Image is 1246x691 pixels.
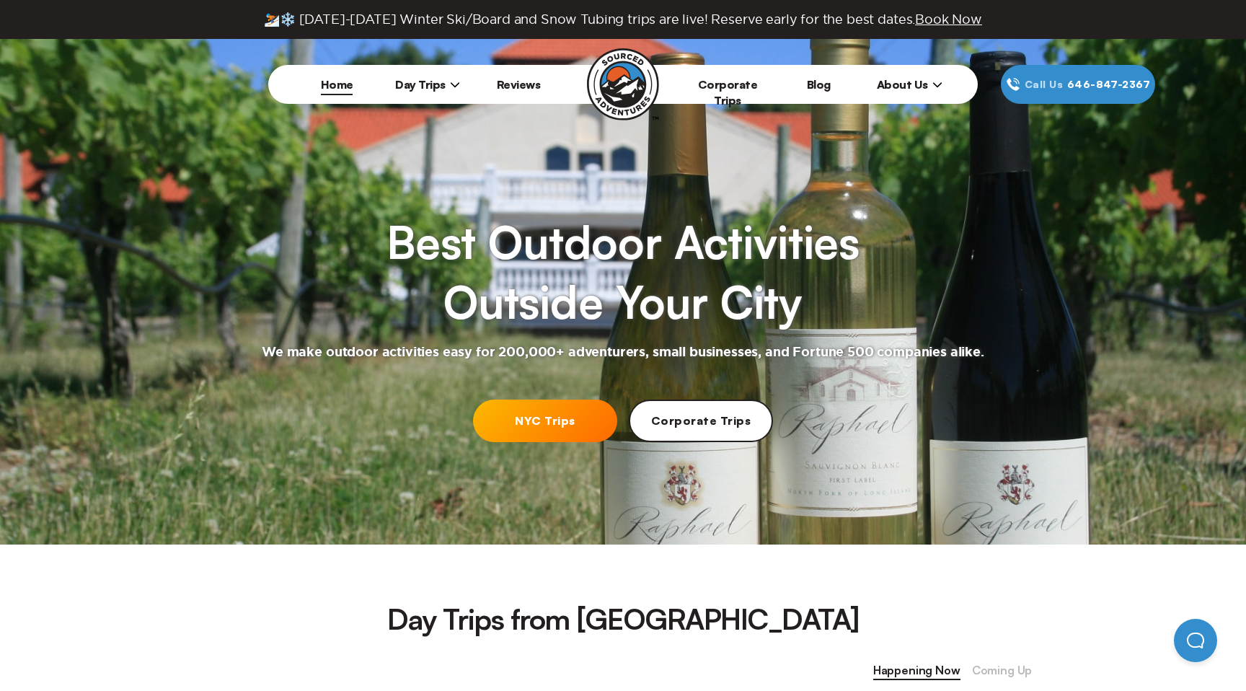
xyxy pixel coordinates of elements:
[972,661,1033,680] span: Coming Up
[1174,619,1217,662] iframe: Help Scout Beacon - Open
[873,661,960,680] span: Happening Now
[629,400,773,442] a: Corporate Trips
[395,77,460,92] span: Day Trips
[807,77,831,92] a: Blog
[877,77,942,92] span: About Us
[262,344,984,361] h2: We make outdoor activities easy for 200,000+ adventurers, small businesses, and Fortune 500 compa...
[321,77,353,92] a: Home
[1067,76,1150,92] span: 646‍-847‍-2367
[915,12,982,26] span: Book Now
[473,400,617,442] a: NYC Trips
[497,77,541,92] a: Reviews
[698,77,758,107] a: Corporate Trips
[1020,76,1067,92] span: Call Us
[264,12,982,27] span: ⛷️❄️ [DATE]-[DATE] Winter Ski/Board and Snow Tubing trips are live! Reserve early for the best da...
[1001,65,1155,104] a: Call Us646‍-847‍-2367
[587,48,659,120] img: Sourced Adventures company logo
[386,212,860,333] h1: Best Outdoor Activities Outside Your City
